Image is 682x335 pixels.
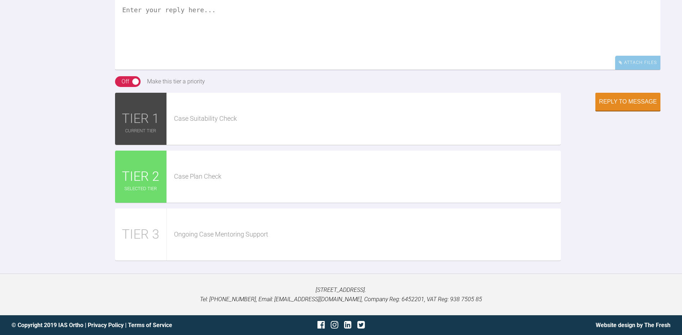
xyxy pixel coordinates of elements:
[128,322,172,329] a: Terms of Service
[174,171,561,182] div: Case Plan Check
[174,229,561,240] div: Ongoing Case Mentoring Support
[88,322,124,329] a: Privacy Policy
[12,285,670,304] p: [STREET_ADDRESS]. Tel: [PHONE_NUMBER], Email: [EMAIL_ADDRESS][DOMAIN_NAME], Company Reg: 6452201,...
[174,114,561,124] div: Case Suitability Check
[12,321,231,330] div: © Copyright 2019 IAS Ortho | |
[147,77,205,86] div: Make this tier a priority
[599,98,657,105] div: Reply to Message
[595,93,660,111] button: Reply to Message
[122,77,129,86] div: Off
[615,56,660,70] div: Attach Files
[122,109,159,129] span: TIER 1
[596,322,670,329] a: Website design by The Fresh
[122,224,159,245] span: TIER 3
[122,166,159,187] span: TIER 2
